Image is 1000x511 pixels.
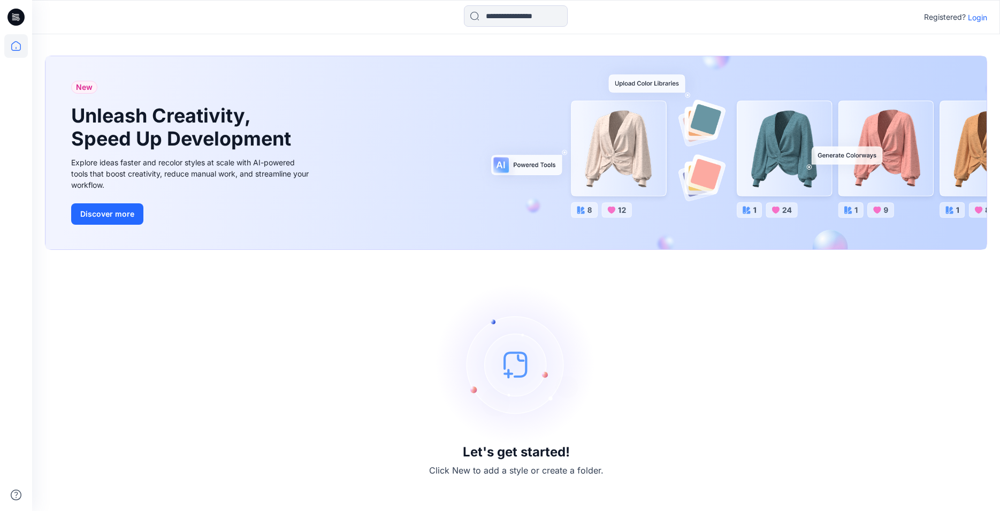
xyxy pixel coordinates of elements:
[429,464,604,477] p: Click New to add a style or create a folder.
[71,104,296,150] h1: Unleash Creativity, Speed Up Development
[71,203,143,225] button: Discover more
[463,445,570,460] h3: Let's get started!
[71,203,312,225] a: Discover more
[436,284,597,445] img: empty-state-image.svg
[968,12,987,23] p: Login
[76,81,93,94] span: New
[71,157,312,190] div: Explore ideas faster and recolor styles at scale with AI-powered tools that boost creativity, red...
[924,11,966,24] p: Registered?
